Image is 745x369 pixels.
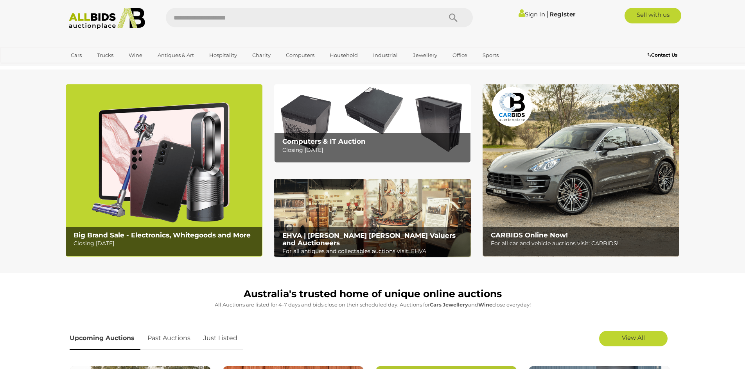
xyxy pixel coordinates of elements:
strong: Cars [430,301,442,308]
strong: Wine [478,301,492,308]
p: Closing [DATE] [74,239,258,248]
a: Office [447,49,472,62]
a: Big Brand Sale - Electronics, Whitegoods and More Big Brand Sale - Electronics, Whitegoods and Mo... [66,84,262,257]
h1: Australia's trusted home of unique online auctions [70,289,676,299]
a: Wine [124,49,147,62]
a: Household [325,49,363,62]
a: Past Auctions [142,327,196,350]
button: Search [434,8,473,27]
a: Jewellery [408,49,442,62]
b: CARBIDS Online Now! [491,231,568,239]
p: For all antiques and collectables auctions visit: EHVA [282,246,467,256]
a: Cars [66,49,87,62]
p: For all car and vehicle auctions visit: CARBIDS! [491,239,675,248]
a: CARBIDS Online Now! CARBIDS Online Now! For all car and vehicle auctions visit: CARBIDS! [483,84,679,257]
a: Sports [478,49,504,62]
a: Just Listed [197,327,243,350]
span: View All [622,334,645,341]
img: CARBIDS Online Now! [483,84,679,257]
a: Computers [281,49,320,62]
a: Register [549,11,575,18]
a: Trucks [92,49,118,62]
p: All Auctions are listed for 4-7 days and bids close on their scheduled day. Auctions for , and cl... [70,300,676,309]
img: EHVA | Evans Hastings Valuers and Auctioneers [274,179,471,258]
a: Industrial [368,49,403,62]
b: Computers & IT Auction [282,137,366,145]
a: Sign In [519,11,545,18]
a: View All [599,331,668,346]
p: Closing [DATE] [282,145,467,155]
span: | [546,10,548,18]
img: Computers & IT Auction [274,84,471,163]
a: Hospitality [204,49,242,62]
a: Computers & IT Auction Computers & IT Auction Closing [DATE] [274,84,471,163]
a: Charity [247,49,276,62]
a: EHVA | Evans Hastings Valuers and Auctioneers EHVA | [PERSON_NAME] [PERSON_NAME] Valuers and Auct... [274,179,471,258]
a: [GEOGRAPHIC_DATA] [66,62,131,75]
a: Sell with us [625,8,681,23]
a: Contact Us [648,51,679,59]
strong: Jewellery [443,301,468,308]
b: Big Brand Sale - Electronics, Whitegoods and More [74,231,251,239]
a: Upcoming Auctions [70,327,140,350]
img: Big Brand Sale - Electronics, Whitegoods and More [66,84,262,257]
img: Allbids.com.au [65,8,149,29]
b: EHVA | [PERSON_NAME] [PERSON_NAME] Valuers and Auctioneers [282,232,456,247]
a: Antiques & Art [153,49,199,62]
b: Contact Us [648,52,677,58]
